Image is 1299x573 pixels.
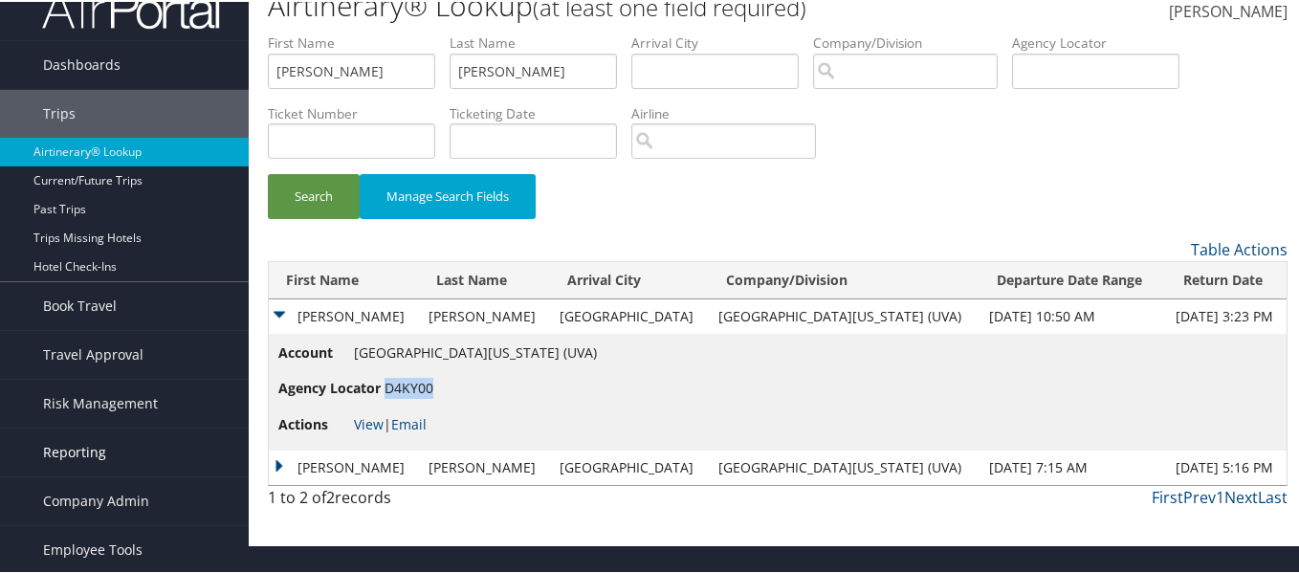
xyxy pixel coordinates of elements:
[550,449,709,483] td: [GEOGRAPHIC_DATA]
[268,102,450,121] label: Ticket Number
[354,413,427,431] span: |
[980,449,1166,483] td: [DATE] 7:15 AM
[326,485,335,506] span: 2
[1258,485,1288,506] a: Last
[268,32,450,51] label: First Name
[450,32,631,51] label: Last Name
[1012,32,1194,51] label: Agency Locator
[1183,485,1216,506] a: Prev
[1191,237,1288,258] a: Table Actions
[980,260,1166,298] th: Departure Date Range: activate to sort column ascending
[1152,485,1183,506] a: First
[43,39,121,87] span: Dashboards
[269,298,419,332] td: [PERSON_NAME]
[1166,449,1287,483] td: [DATE] 5:16 PM
[269,260,419,298] th: First Name: activate to sort column ascending
[419,260,550,298] th: Last Name: activate to sort column ascending
[631,32,813,51] label: Arrival City
[709,449,980,483] td: [GEOGRAPHIC_DATA][US_STATE] (UVA)
[43,280,117,328] span: Book Travel
[278,341,350,362] span: Account
[385,377,433,395] span: D4KY00
[1166,298,1287,332] td: [DATE] 3:23 PM
[1166,260,1287,298] th: Return Date: activate to sort column ascending
[43,427,106,474] span: Reporting
[419,449,550,483] td: [PERSON_NAME]
[550,298,709,332] td: [GEOGRAPHIC_DATA]
[43,378,158,426] span: Risk Management
[391,413,427,431] a: Email
[980,298,1166,332] td: [DATE] 10:50 AM
[709,298,980,332] td: [GEOGRAPHIC_DATA][US_STATE] (UVA)
[813,32,1012,51] label: Company/Division
[278,412,350,433] span: Actions
[268,172,360,217] button: Search
[1216,485,1224,506] a: 1
[450,102,631,121] label: Ticketing Date
[419,298,550,332] td: [PERSON_NAME]
[43,329,143,377] span: Travel Approval
[43,524,143,572] span: Employee Tools
[631,102,830,121] label: Airline
[1224,485,1258,506] a: Next
[278,376,381,397] span: Agency Locator
[269,449,419,483] td: [PERSON_NAME]
[360,172,536,217] button: Manage Search Fields
[354,413,384,431] a: View
[43,88,76,136] span: Trips
[43,475,149,523] span: Company Admin
[268,484,501,517] div: 1 to 2 of records
[709,260,980,298] th: Company/Division
[354,342,597,360] span: [GEOGRAPHIC_DATA][US_STATE] (UVA)
[550,260,709,298] th: Arrival City: activate to sort column ascending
